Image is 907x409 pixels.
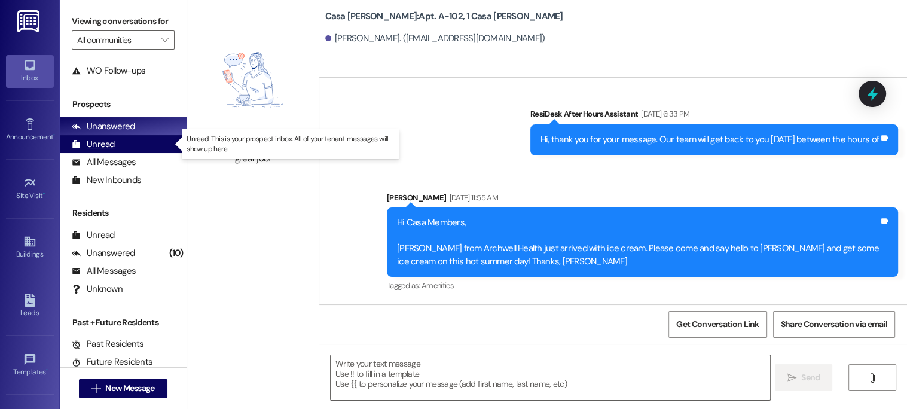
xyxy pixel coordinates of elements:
div: Tagged as: [387,277,898,294]
span: Amenities [422,280,454,291]
div: Past Residents [72,338,144,350]
div: Unanswered [72,120,135,133]
button: Get Conversation Link [668,311,766,338]
div: Unknown [72,283,123,295]
div: All Messages [72,156,136,169]
p: Unread: This is your prospect inbox. All of your tenant messages will show up here. [187,134,395,154]
div: (10) [166,244,187,263]
i:  [868,373,877,383]
label: Viewing conversations for [72,12,175,30]
div: ResiDesk After Hours Assistant [530,108,898,124]
div: Unanswered [72,247,135,260]
div: Unread [72,229,115,242]
img: ResiDesk Logo [17,10,42,32]
button: Send [775,364,833,391]
a: Inbox [6,55,54,87]
div: Past + Future Residents [60,316,187,329]
div: WO Follow-ups [72,65,145,77]
div: [DATE] 6:33 PM [638,108,689,120]
img: empty-state [200,39,306,121]
span: • [53,131,55,139]
a: Site Visit • [6,173,54,205]
i:  [91,384,100,393]
span: • [46,366,48,374]
button: Share Conversation via email [773,311,895,338]
i:  [787,373,796,383]
span: • [43,190,45,198]
i:  [161,35,168,45]
div: Residents [60,207,187,219]
input: All communities [77,30,155,50]
div: Hi, thank you for your message. Our team will get back to you [DATE] between the hours of [540,133,879,146]
button: New Message [79,379,167,398]
div: [PERSON_NAME]. ([EMAIL_ADDRESS][DOMAIN_NAME]) [325,32,545,45]
div: [PERSON_NAME] [387,191,898,208]
div: Future Residents [72,356,152,368]
div: [DATE] 11:55 AM [447,191,498,204]
div: Prospects [60,98,187,111]
b: Casa [PERSON_NAME]: Apt. A-102, 1 Casa [PERSON_NAME] [325,10,563,23]
span: Get Conversation Link [676,318,759,331]
a: Leads [6,290,54,322]
div: You've responded to all your prospect messages - great job! [200,127,306,165]
a: Buildings [6,231,54,264]
a: Templates • [6,349,54,381]
div: New Inbounds [72,174,141,187]
div: Unread [72,138,115,151]
span: Share Conversation via email [781,318,887,331]
span: New Message [105,382,154,395]
div: All Messages [72,265,136,277]
span: Send [801,371,820,384]
div: Hi Casa Members, [PERSON_NAME] from Archwell Health just arrived with ice cream. Please come and ... [397,216,879,268]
